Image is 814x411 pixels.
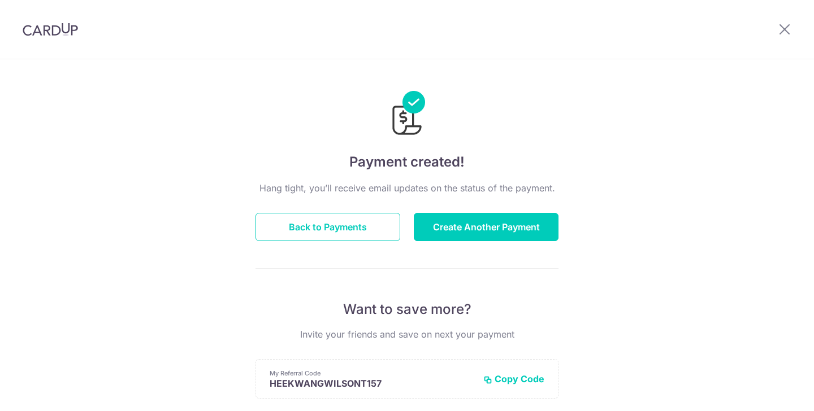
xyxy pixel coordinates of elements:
button: Create Another Payment [414,213,558,241]
p: HEEKWANGWILSONT157 [270,378,474,389]
img: Payments [389,91,425,138]
h4: Payment created! [256,152,558,172]
button: Copy Code [483,373,544,384]
p: Hang tight, you’ll receive email updates on the status of the payment. [256,181,558,195]
img: CardUp [23,23,78,36]
p: Want to save more? [256,300,558,318]
iframe: Opens a widget where you can find more information [741,377,803,405]
p: Invite your friends and save on next your payment [256,327,558,341]
button: Back to Payments [256,213,400,241]
p: My Referral Code [270,369,474,378]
